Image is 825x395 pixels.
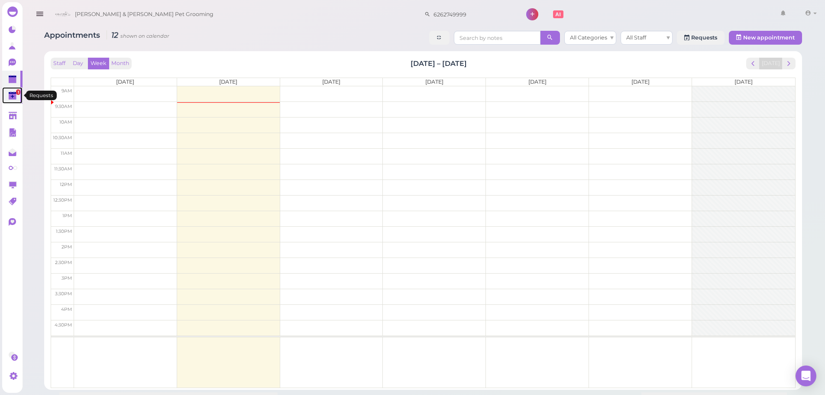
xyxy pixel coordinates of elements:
a: 1 [2,87,23,104]
span: [PERSON_NAME] & [PERSON_NAME] Pet Grooming [75,2,214,26]
span: All Categories [570,34,607,41]
span: 3pm [61,275,72,281]
span: 4:30pm [55,322,72,328]
span: [DATE] [631,78,650,85]
button: next [782,58,796,69]
span: [DATE] [219,78,237,85]
span: 11am [61,150,72,156]
button: Day [68,58,88,69]
button: New appointment [729,31,802,45]
button: Week [88,58,109,69]
span: 12:30pm [53,197,72,203]
div: Open Intercom Messenger [796,366,816,386]
span: [DATE] [734,78,753,85]
span: 9am [61,88,72,94]
input: Search customer [430,7,514,21]
span: [DATE] [425,78,443,85]
span: [DATE] [116,78,134,85]
span: New appointment [743,34,795,41]
span: 9:30am [55,104,72,109]
span: 1:30pm [56,229,72,234]
small: shown on calendar [120,33,169,39]
button: prev [746,58,760,69]
button: [DATE] [759,58,783,69]
span: 1 [16,89,20,95]
button: Staff [51,58,68,69]
span: 2pm [61,244,72,250]
span: 10:30am [53,135,72,140]
span: [DATE] [322,78,340,85]
input: Search by notes [454,31,540,45]
span: 11:30am [54,166,72,172]
span: Appointments [44,30,102,39]
span: 2:30pm [55,260,72,265]
span: 1pm [62,213,72,219]
span: All Staff [626,34,646,41]
span: 4pm [61,307,72,312]
span: 3:30pm [55,291,72,297]
div: Requests [26,91,57,100]
a: Requests [677,31,725,45]
span: 12pm [60,182,72,187]
span: [DATE] [528,78,547,85]
span: 10am [59,119,72,125]
h2: [DATE] – [DATE] [411,59,467,69]
button: Month [109,58,132,69]
i: 12 [107,30,169,39]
